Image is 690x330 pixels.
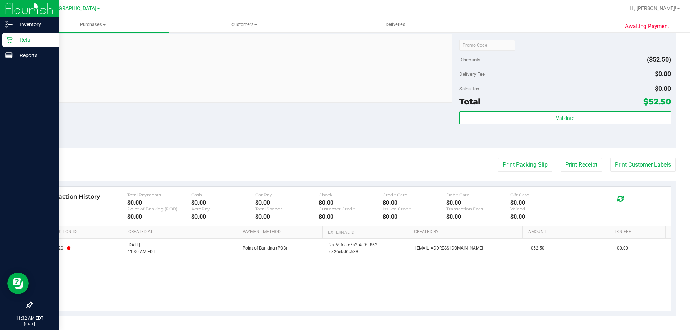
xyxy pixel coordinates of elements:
[459,71,485,77] span: Delivery Fee
[255,199,319,206] div: $0.00
[169,22,319,28] span: Customers
[127,206,191,212] div: Point of Banking (POB)
[510,213,574,220] div: $0.00
[459,97,480,107] span: Total
[322,226,408,239] th: External ID
[128,242,155,255] span: [DATE] 11:30 AM EDT
[191,199,255,206] div: $0.00
[319,192,383,197] div: Check
[459,53,480,66] span: Discounts
[169,17,320,32] a: Customers
[7,273,29,294] iframe: Resource center
[127,199,191,206] div: $0.00
[617,245,628,252] span: $0.00
[655,85,671,92] span: $0.00
[556,115,574,121] span: Validate
[446,192,510,197] div: Debit Card
[3,321,56,327] p: [DATE]
[459,28,477,33] span: Subtotal
[47,5,96,11] span: [GEOGRAPHIC_DATA]
[127,192,191,197] div: Total Payments
[255,213,319,220] div: $0.00
[614,229,662,235] a: Txn Fee
[191,192,255,197] div: Cash
[610,158,676,172] button: Print Customer Labels
[13,51,56,60] p: Reports
[446,199,510,206] div: $0.00
[17,17,169,32] a: Purchases
[510,192,574,197] div: Gift Card
[531,245,544,252] span: $52.50
[383,192,447,197] div: Credit Card
[383,206,447,212] div: Issued Credit
[459,111,671,124] button: Validate
[561,158,602,172] button: Print Receipt
[191,206,255,212] div: AeroPay
[528,229,606,235] a: Amount
[446,213,510,220] div: $0.00
[459,86,479,92] span: Sales Tax
[5,36,13,43] inline-svg: Retail
[329,242,407,255] span: 2af59fc8-c7a2-4d99-862f-e826ebd6c538
[319,213,383,220] div: $0.00
[191,213,255,220] div: $0.00
[319,206,383,212] div: Customer Credit
[655,70,671,78] span: $0.00
[648,27,671,34] span: $105.00
[3,315,56,321] p: 11:32 AM EDT
[510,206,574,212] div: Voided
[383,199,447,206] div: $0.00
[43,245,70,252] span: 11708520
[643,97,671,107] span: $52.50
[383,213,447,220] div: $0.00
[376,22,415,28] span: Deliveries
[128,229,234,235] a: Created At
[255,206,319,212] div: Total Spendr
[17,22,169,28] span: Purchases
[13,36,56,44] p: Retail
[498,158,552,172] button: Print Packing Slip
[459,40,515,51] input: Promo Code
[5,52,13,59] inline-svg: Reports
[5,21,13,28] inline-svg: Inventory
[625,22,669,31] span: Awaiting Payment
[13,20,56,29] p: Inventory
[127,213,191,220] div: $0.00
[320,17,471,32] a: Deliveries
[255,192,319,197] div: CanPay
[647,56,671,63] span: ($52.50)
[414,229,520,235] a: Created By
[243,229,320,235] a: Payment Method
[510,199,574,206] div: $0.00
[630,5,676,11] span: Hi, [PERSON_NAME]!
[319,199,383,206] div: $0.00
[243,245,287,252] span: Point of Banking (POB)
[42,229,120,235] a: Transaction ID
[446,206,510,212] div: Transaction Fees
[415,245,483,252] span: [EMAIL_ADDRESS][DOMAIN_NAME]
